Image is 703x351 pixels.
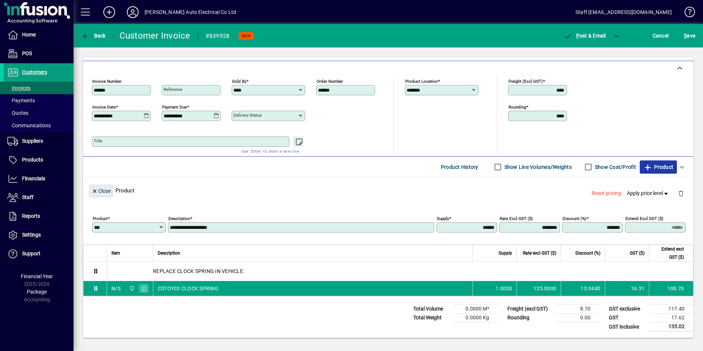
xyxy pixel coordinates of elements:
span: 1.0000 [496,285,513,292]
label: Show Line Volumes/Weights [503,163,572,171]
span: Product [643,161,673,173]
a: Staff [4,188,74,207]
span: GST ($) [630,249,645,257]
button: Cancel [651,29,671,42]
td: 0.0000 Kg [454,313,498,322]
button: Reset pricing [589,187,624,200]
div: [PERSON_NAME] Auto Electrical Co Ltd [144,6,236,18]
div: Staff [EMAIL_ADDRESS][DOMAIN_NAME] [575,6,672,18]
span: Back [81,33,106,39]
td: Total Weight [410,313,454,322]
span: POS [22,50,32,56]
a: Home [4,26,74,44]
td: 108.70 [649,281,693,296]
span: Cancel [653,30,669,42]
td: GST exclusive [605,305,649,313]
a: POS [4,45,74,63]
span: Central [127,284,136,292]
span: Apply price level [627,189,670,197]
span: Rate excl GST ($) [523,249,556,257]
td: 17.62 [649,313,693,322]
mat-label: Invoice date [92,104,116,110]
td: 8.70 [555,305,599,313]
span: Financial Year [21,273,53,279]
td: GST inclusive [605,322,649,331]
span: Close [92,185,111,197]
mat-label: Supply [437,216,449,221]
span: Suppliers [22,138,43,144]
span: Financials [22,175,45,181]
td: 0.00 [555,313,599,322]
span: Products [22,157,43,163]
span: S [684,33,687,39]
a: Settings [4,226,74,244]
a: Support [4,245,74,263]
div: REPLACE CLOCK SPRING IN VEHICLE. [107,262,693,281]
button: Close [89,184,114,198]
app-page-header-button: Close [87,187,115,194]
button: Post & Email [560,29,610,42]
span: Discount (%) [575,249,600,257]
a: Invoices [4,82,74,94]
app-page-header-button: Delete [672,190,690,196]
span: Reset pricing [592,189,621,197]
td: 0.0000 M³ [454,305,498,313]
button: Back [79,29,108,42]
a: Payments [4,94,74,107]
mat-label: Product location [405,79,438,84]
span: Product History [441,161,478,173]
a: Financials [4,170,74,188]
span: ave [684,30,695,42]
td: 117.40 [649,305,693,313]
span: ost & Email [563,33,606,39]
span: NEW [242,33,251,38]
div: 125.0000 [521,285,556,292]
a: Quotes [4,107,74,119]
span: Payments [7,97,35,103]
td: Rounding [504,313,555,322]
span: Staff [22,194,33,200]
span: Package [27,289,47,295]
app-page-header-button: Back [74,29,114,42]
span: CSTOY03 CLOCK SPRING [158,285,218,292]
mat-label: Rate excl GST ($) [500,216,533,221]
span: Supply [499,249,512,257]
button: Add [97,6,121,19]
mat-label: Product [93,216,108,221]
span: Reports [22,213,40,219]
span: Customers [22,69,47,75]
button: Product History [438,160,481,174]
div: #839928 [206,30,230,42]
a: Reports [4,207,74,226]
mat-label: Extend excl GST ($) [625,216,663,221]
mat-label: Description [168,216,190,221]
mat-label: Reference [164,87,182,92]
mat-label: Sold by [232,79,246,84]
a: Products [4,151,74,169]
div: Customer Invoice [119,30,190,42]
label: Show Cost/Profit [593,163,636,171]
mat-label: Order number [317,79,343,84]
td: Freight (excl GST) [504,305,555,313]
td: 16.31 [605,281,649,296]
mat-label: Title [94,138,102,143]
span: Quotes [7,110,28,116]
mat-label: Delivery status [233,113,262,118]
span: Extend excl GST ($) [654,245,684,261]
span: Support [22,251,40,256]
mat-label: Payment due [162,104,187,110]
a: Suppliers [4,132,74,150]
span: Home [22,32,36,38]
td: GST [605,313,649,322]
button: Product [640,160,677,174]
div: N/S [111,285,121,292]
mat-label: Rounding [508,104,526,110]
button: Profile [121,6,144,19]
td: 135.02 [649,322,693,331]
span: Invoices [7,85,31,91]
mat-label: Freight (excl GST) [508,79,543,84]
span: Item [111,249,120,257]
button: Apply price level [624,187,672,200]
td: 13.0440 [561,281,605,296]
span: Communications [7,123,51,128]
